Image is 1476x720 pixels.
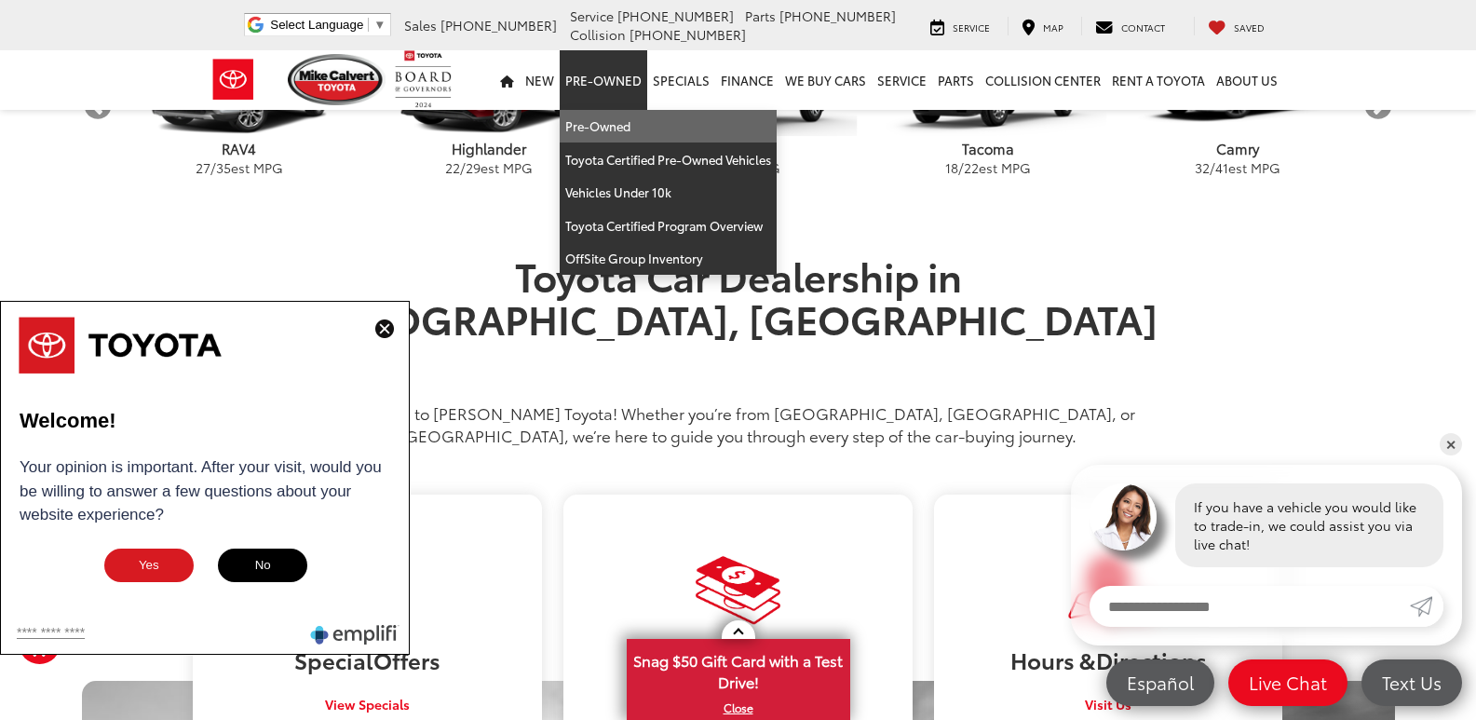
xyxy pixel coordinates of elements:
[196,158,210,177] span: 27
[570,25,626,44] span: Collision
[560,242,777,275] a: OffSite Group Inventory
[560,143,777,177] a: Toyota Certified Pre-Owned Vehicles
[1215,158,1228,177] span: 41
[305,401,1171,446] p: Welcome to [PERSON_NAME] Toyota! Whether you’re from [GEOGRAPHIC_DATA], [GEOGRAPHIC_DATA], or [GE...
[619,35,857,136] img: Toyota 4Runner
[629,641,848,698] span: Snag $50 Gift Card with a Test Drive!
[863,158,1113,177] p: / est MPG
[466,158,481,177] span: 29
[1410,586,1443,627] a: Submit
[560,110,777,143] a: Pre-Owned
[364,158,614,177] p: / est MPG
[1211,50,1283,110] a: About Us
[715,50,779,110] a: Finance
[1113,139,1362,158] p: Camry
[364,139,614,158] p: Highlander
[270,18,386,32] a: Select Language​
[1106,659,1214,706] a: Español
[404,16,437,34] span: Sales
[1228,659,1347,706] a: Live Chat
[288,54,386,105] img: Mike Calvert Toyota
[932,50,980,110] a: Parts
[1117,671,1203,694] span: Español
[560,176,777,210] a: Vehicles Under 10k
[863,139,1113,158] p: Tacoma
[1234,20,1265,34] span: Saved
[980,50,1106,110] a: Collision Center
[270,18,363,32] span: Select Language
[373,18,386,32] span: ▼
[520,50,560,110] a: New
[305,253,1171,383] h1: Toyota Car Dealership in [GEOGRAPHIC_DATA], [GEOGRAPHIC_DATA]
[115,139,364,158] p: RAV4
[368,18,369,32] span: ​
[1081,17,1179,35] a: Contact
[494,50,520,110] a: Home
[198,49,268,110] img: Toyota
[945,158,958,177] span: 18
[1361,659,1462,706] a: Text Us
[1373,671,1451,694] span: Text Us
[948,647,1268,672] h3: Hours & Directions
[872,50,932,110] a: Service
[696,555,781,625] img: Visit Our Dealership
[779,50,872,110] a: WE BUY CARS
[869,35,1106,136] img: Toyota Tacoma
[1121,20,1165,34] span: Contact
[560,210,777,243] a: Toyota Certified Program Overview
[115,158,364,177] p: / est MPG
[779,7,896,25] span: [PHONE_NUMBER]
[370,35,607,136] img: Toyota Highlander
[1106,50,1211,110] a: Rent a Toyota
[1090,483,1157,550] img: Agent profile photo
[216,158,231,177] span: 35
[1194,17,1279,35] a: My Saved Vehicles
[953,20,990,34] span: Service
[1008,17,1077,35] a: Map
[1090,586,1410,627] input: Enter your message
[1175,483,1443,567] div: If you have a vehicle you would like to trade-in, we could assist you via live chat!
[964,158,979,177] span: 22
[1118,35,1356,136] img: Toyota Camry
[570,7,614,25] span: Service
[630,25,746,44] span: [PHONE_NUMBER]
[647,50,715,110] a: Specials
[120,35,358,136] img: Toyota RAV4
[445,158,460,177] span: 22
[1065,555,1151,625] img: Visit Our Dealership
[1043,20,1063,34] span: Map
[577,647,898,672] h3: Trade Appraisal
[1113,158,1362,177] p: / est MPG
[745,7,776,25] span: Parts
[325,695,410,713] span: View Specials
[440,16,557,34] span: [PHONE_NUMBER]
[617,7,734,25] span: [PHONE_NUMBER]
[207,647,527,672] h3: Special Offers
[1239,671,1336,694] span: Live Chat
[1085,695,1131,713] span: Visit Us
[560,50,647,110] a: Pre-Owned
[916,17,1004,35] a: Service
[1195,158,1210,177] span: 32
